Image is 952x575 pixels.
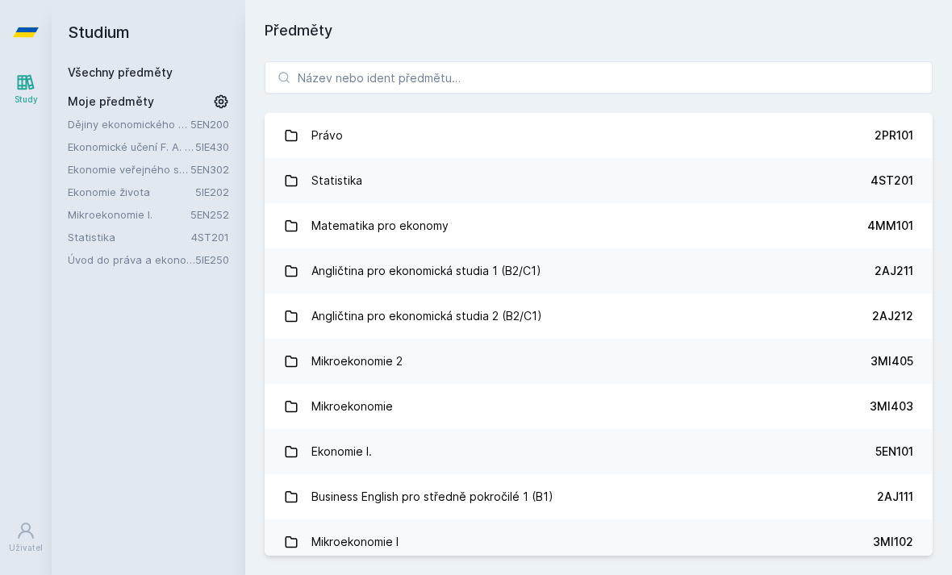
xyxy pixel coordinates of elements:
[875,444,913,460] div: 5EN101
[265,248,933,294] a: Angličtina pro ekonomická studia 1 (B2/C1) 2AJ211
[311,165,362,197] div: Statistika
[265,19,933,42] h1: Předměty
[872,308,913,324] div: 2AJ212
[265,113,933,158] a: Právo 2PR101
[871,353,913,369] div: 3MI405
[265,519,933,565] a: Mikroekonomie I 3MI102
[870,398,913,415] div: 3MI403
[195,140,229,153] a: 5IE430
[68,65,173,79] a: Všechny předměty
[877,489,913,505] div: 2AJ111
[68,229,191,245] a: Statistika
[68,116,190,132] a: Dějiny ekonomického myšlení
[265,158,933,203] a: Statistika 4ST201
[68,184,195,200] a: Ekonomie života
[195,185,229,198] a: 5IE202
[3,513,48,562] a: Uživatel
[3,65,48,114] a: Study
[68,161,190,177] a: Ekonomie veřejného sektoru
[311,390,393,423] div: Mikroekonomie
[265,294,933,339] a: Angličtina pro ekonomická studia 2 (B2/C1) 2AJ212
[265,61,933,94] input: Název nebo ident předmětu…
[875,263,913,279] div: 2AJ211
[68,206,190,223] a: Mikroekonomie I.
[265,474,933,519] a: Business English pro středně pokročilé 1 (B1) 2AJ111
[190,118,229,131] a: 5EN200
[311,345,403,377] div: Mikroekonomie 2
[191,231,229,244] a: 4ST201
[311,435,372,468] div: Ekonomie I.
[311,481,553,513] div: Business English pro středně pokročilé 1 (B1)
[311,526,399,558] div: Mikroekonomie I
[190,163,229,176] a: 5EN302
[265,429,933,474] a: Ekonomie I. 5EN101
[9,542,43,554] div: Uživatel
[265,203,933,248] a: Matematika pro ekonomy 4MM101
[68,252,195,268] a: Úvod do práva a ekonomie
[311,300,542,332] div: Angličtina pro ekonomická studia 2 (B2/C1)
[311,210,449,242] div: Matematika pro ekonomy
[311,255,541,287] div: Angličtina pro ekonomická studia 1 (B2/C1)
[15,94,38,106] div: Study
[190,208,229,221] a: 5EN252
[873,534,913,550] div: 3MI102
[195,253,229,266] a: 5IE250
[867,218,913,234] div: 4MM101
[265,339,933,384] a: Mikroekonomie 2 3MI405
[68,94,154,110] span: Moje předměty
[311,119,343,152] div: Právo
[68,139,195,155] a: Ekonomické učení F. A. [GEOGRAPHIC_DATA]
[875,127,913,144] div: 2PR101
[871,173,913,189] div: 4ST201
[265,384,933,429] a: Mikroekonomie 3MI403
